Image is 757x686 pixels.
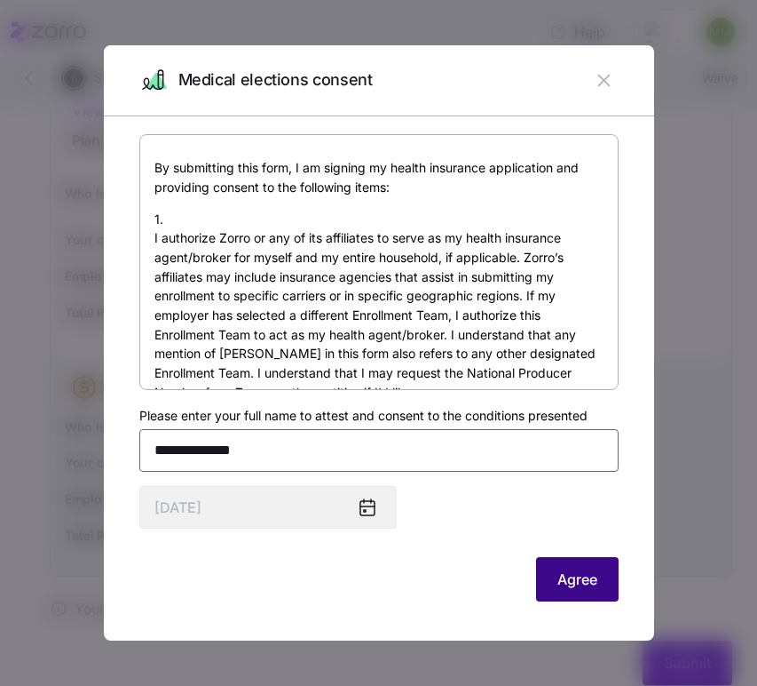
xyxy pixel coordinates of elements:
p: 1. I authorize Zorro or any of its affiliates to serve as my health insurance agent/broker for my... [154,210,603,403]
span: Medical elections consent [178,68,373,93]
p: By submitting this form, I am signing my health insurance application and providing consent to th... [154,158,603,196]
button: Agree [536,557,619,602]
label: Please enter your full name to attest and consent to the conditions presented [139,406,587,426]
span: Agree [557,569,597,590]
input: MM/DD/YYYY [139,486,397,529]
